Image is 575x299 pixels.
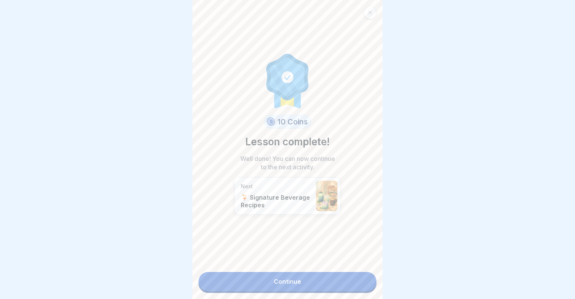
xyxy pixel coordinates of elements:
[265,116,276,127] img: coin.svg
[241,183,312,190] p: Next
[245,135,330,149] p: Lesson complete!
[262,52,313,109] img: completion.svg
[264,115,311,129] div: 10 Coins
[238,154,337,171] p: Well done! You can now continue to the next activity.
[241,194,312,209] p: 🍹 Signature Beverage Recipes
[199,272,376,291] a: Continue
